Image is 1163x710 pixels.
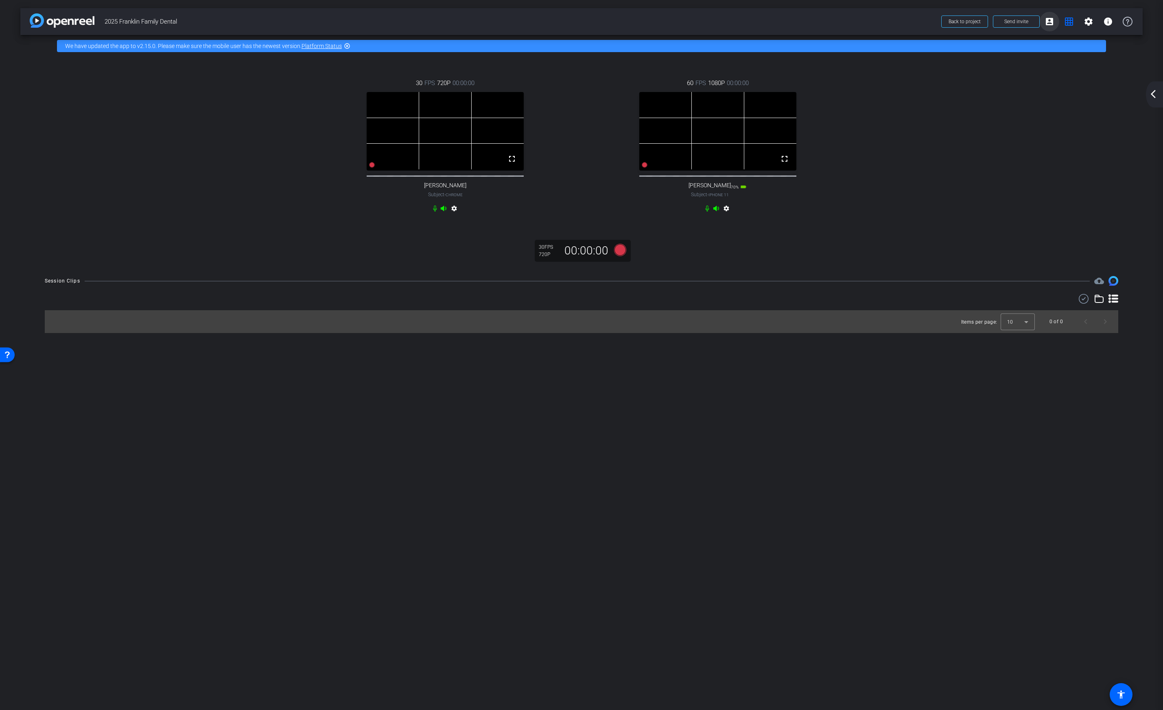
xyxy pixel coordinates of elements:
[993,15,1040,28] button: Send invite
[780,154,789,164] mat-icon: fullscreen
[1076,312,1095,331] button: Previous page
[544,244,553,250] span: FPS
[539,244,559,250] div: 30
[1103,17,1113,26] mat-icon: info
[344,43,350,49] mat-icon: highlight_off
[691,191,729,198] span: Subject
[721,205,731,215] mat-icon: settings
[105,13,936,30] span: 2025 Franklin Family Dental
[453,79,474,88] span: 00:00:00
[424,79,435,88] span: FPS
[416,79,422,88] span: 30
[449,205,459,215] mat-icon: settings
[727,79,749,88] span: 00:00:00
[707,192,708,197] span: -
[444,192,446,197] span: -
[559,244,614,258] div: 00:00:00
[428,191,463,198] span: Subject
[57,40,1106,52] div: We have updated the app to v2.15.0. Please make sure the mobile user has the newest version.
[1094,276,1104,286] span: Destinations for your clips
[1108,276,1118,286] img: Session clips
[731,185,739,189] span: 70%
[1004,18,1028,25] span: Send invite
[695,79,706,88] span: FPS
[1049,318,1063,326] div: 0 of 0
[689,182,731,189] span: [PERSON_NAME]
[740,184,747,190] mat-icon: battery_std
[302,43,342,49] a: Platform Status
[1045,17,1054,26] mat-icon: account_box
[30,13,94,28] img: app-logo
[1084,17,1093,26] mat-icon: settings
[1148,89,1158,99] mat-icon: arrow_back_ios_new
[708,79,725,88] span: 1080P
[507,154,517,164] mat-icon: fullscreen
[1064,17,1074,26] mat-icon: grid_on
[708,193,729,197] span: iPhone 11
[446,193,463,197] span: Chrome
[961,318,997,326] div: Items per page:
[1095,312,1115,331] button: Next page
[45,277,80,285] div: Session Clips
[1094,276,1104,286] mat-icon: cloud_upload
[424,182,466,189] span: [PERSON_NAME]
[437,79,450,88] span: 720P
[949,19,981,24] span: Back to project
[539,251,559,258] div: 720P
[1116,690,1126,699] mat-icon: accessibility
[941,15,988,28] button: Back to project
[687,79,693,88] span: 60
